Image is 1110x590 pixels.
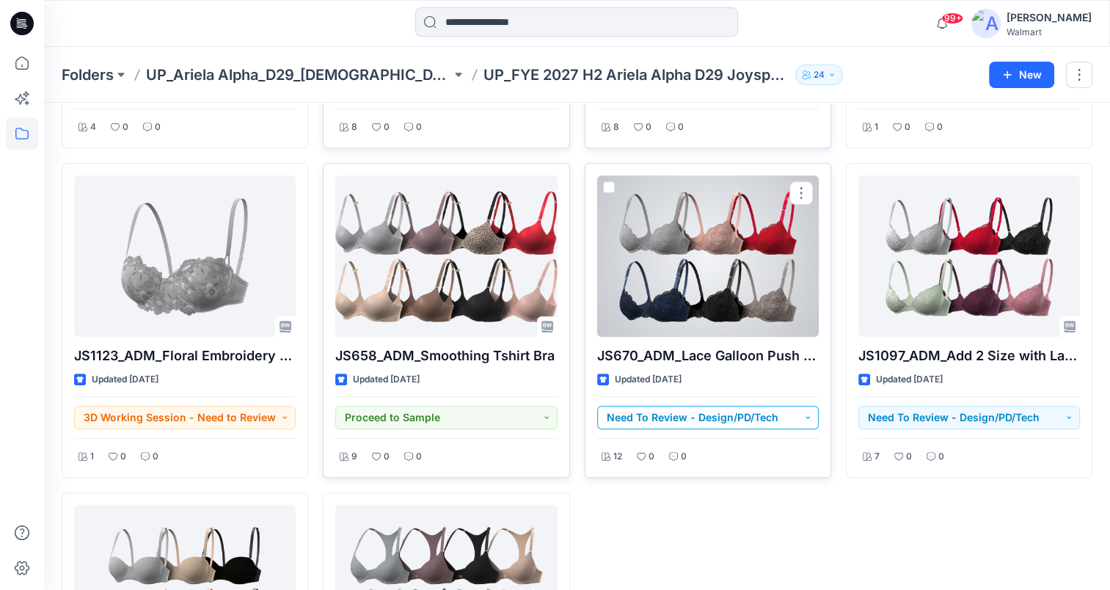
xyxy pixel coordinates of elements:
[74,346,296,366] p: JS1123_ADM_Floral Embroidery Lightly Lined Balconette
[1007,26,1092,37] div: Walmart
[90,120,96,135] p: 4
[941,12,963,24] span: 99+
[971,9,1001,38] img: avatar
[92,372,158,387] p: Updated [DATE]
[795,65,843,85] button: 24
[937,120,943,135] p: 0
[384,120,390,135] p: 0
[416,449,422,465] p: 0
[906,449,912,465] p: 0
[123,120,128,135] p: 0
[146,65,451,85] a: UP_Ariela Alpha_D29_[DEMOGRAPHIC_DATA] Intimates - Joyspun
[335,346,557,366] p: JS658_ADM_Smoothing Tshirt Bra
[876,372,943,387] p: Updated [DATE]
[351,120,357,135] p: 8
[905,120,910,135] p: 0
[613,449,622,465] p: 12
[938,449,944,465] p: 0
[483,65,789,85] p: UP_FYE 2027 H2 Ariela Alpha D29 Joyspun Bras
[1007,9,1092,26] div: [PERSON_NAME]
[335,175,557,337] a: JS658_ADM_Smoothing Tshirt Bra
[384,449,390,465] p: 0
[814,67,825,83] p: 24
[416,120,422,135] p: 0
[74,175,296,337] a: JS1123_ADM_Floral Embroidery Lightly Lined Balconette
[646,120,651,135] p: 0
[120,449,126,465] p: 0
[649,449,654,465] p: 0
[353,372,420,387] p: Updated [DATE]
[875,120,878,135] p: 1
[858,346,1080,366] p: JS1097_ADM_Add 2 Size with Lace Galloon Cups
[681,449,687,465] p: 0
[153,449,158,465] p: 0
[597,175,819,337] a: JS670_ADM_Lace Galloon Push Up
[615,372,682,387] p: Updated [DATE]
[351,449,357,465] p: 9
[613,120,619,135] p: 8
[678,120,684,135] p: 0
[989,62,1054,88] button: New
[597,346,819,366] p: JS670_ADM_Lace Galloon Push Up
[155,120,161,135] p: 0
[858,175,1080,337] a: JS1097_ADM_Add 2 Size with Lace Galloon Cups
[62,65,114,85] a: Folders
[875,449,880,465] p: 7
[90,449,94,465] p: 1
